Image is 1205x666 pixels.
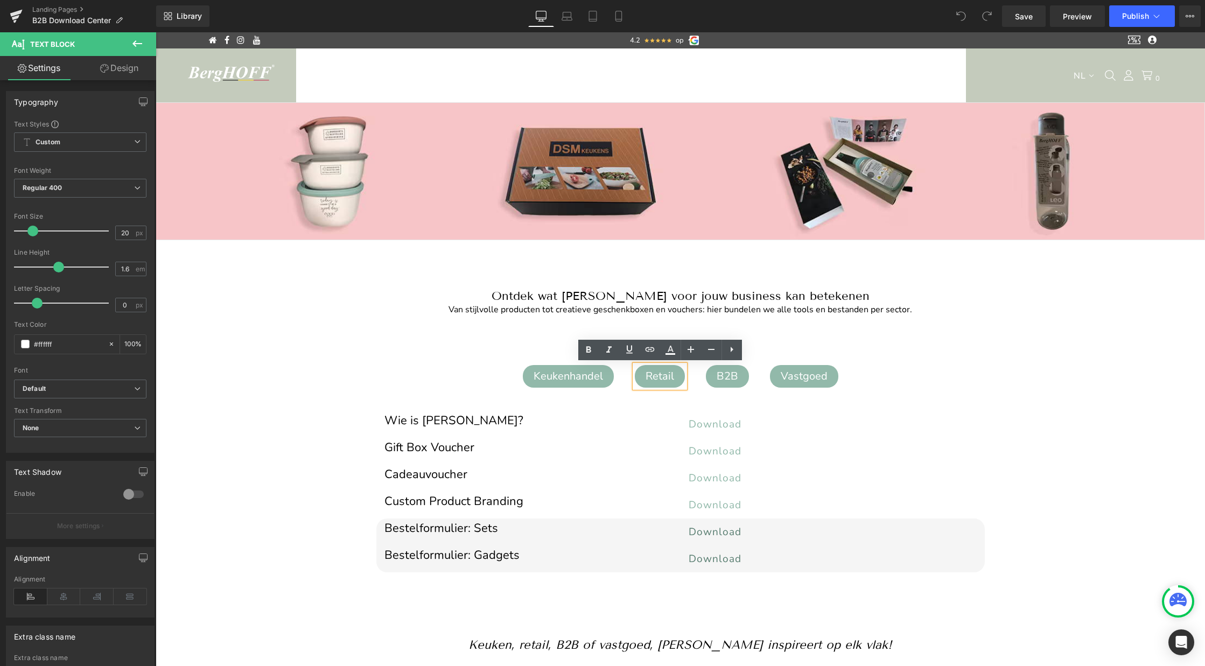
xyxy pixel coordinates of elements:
[533,405,821,432] a: Download
[120,335,146,354] div: %
[136,229,145,236] span: px
[550,333,593,355] div: B2B
[210,256,840,271] h1: Ontdek wat [PERSON_NAME] voor jouw business kan betekenen
[229,412,517,418] h1: Gift Box Voucher
[14,249,146,256] div: Line Height
[36,138,60,147] b: Custom
[14,167,146,174] div: Font Weight
[229,493,517,499] h1: Bestelformulier: Sets
[533,493,586,507] span: Download
[14,120,146,128] div: Text Styles
[533,520,586,534] span: Download
[210,271,840,285] div: Van stijlvolle producten tot creatieve geschenkboxen en vouchers: hier bundelen we alle tools en ...
[533,385,586,399] span: Download
[614,333,683,355] div: Vastgoed
[14,548,51,563] div: Alignment
[14,626,75,641] div: Extra class name
[313,605,737,620] i: Keuken, retail, B2B of vastgoed, [PERSON_NAME] inspireert op elk vlak!
[479,333,529,355] div: Retail
[34,338,103,350] input: Color
[229,466,517,472] h1: Custom Product Branding
[136,265,145,272] span: em
[6,513,154,538] button: More settings
[14,407,146,415] div: Text Transform
[23,424,39,432] b: None
[1179,5,1201,27] button: More
[229,439,517,445] h1: Cadeauvoucher
[23,384,46,394] i: Default
[1109,5,1175,27] button: Publish
[533,466,586,480] span: Download
[32,16,111,25] span: B2B Download Center
[528,5,554,27] a: Desktop
[156,5,209,27] a: New Library
[580,5,606,27] a: Tablet
[367,333,458,355] div: Keukenhandel
[136,302,145,309] span: px
[1063,11,1092,22] span: Preview
[229,520,517,526] h1: Bestelformulier: Gadgets
[14,489,113,501] div: Enable
[14,285,146,292] div: Letter Spacing
[533,432,821,459] a: Download
[1050,5,1105,27] a: Preview
[1015,11,1033,22] span: Save
[32,5,156,14] a: Landing Pages
[14,367,146,374] div: Font
[533,513,821,540] a: Download
[14,654,146,662] div: Extra class name
[14,461,61,476] div: Text Shadow
[30,40,75,48] span: Text Block
[1122,12,1149,20] span: Publish
[950,5,972,27] button: Undo
[14,213,146,220] div: Font Size
[1168,629,1194,655] div: Open Intercom Messenger
[14,576,146,583] div: Alignment
[177,11,202,21] span: Library
[533,439,586,453] span: Download
[14,321,146,328] div: Text Color
[14,92,58,107] div: Typography
[80,56,158,80] a: Design
[23,184,62,192] b: Regular 400
[533,486,821,513] a: Download
[533,459,821,486] a: Download
[229,385,517,391] h1: Wie is [PERSON_NAME]?
[57,521,100,531] p: More settings
[533,378,821,405] a: Download
[533,412,586,426] span: Download
[554,5,580,27] a: Laptop
[976,5,998,27] button: Redo
[606,5,632,27] a: Mobile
